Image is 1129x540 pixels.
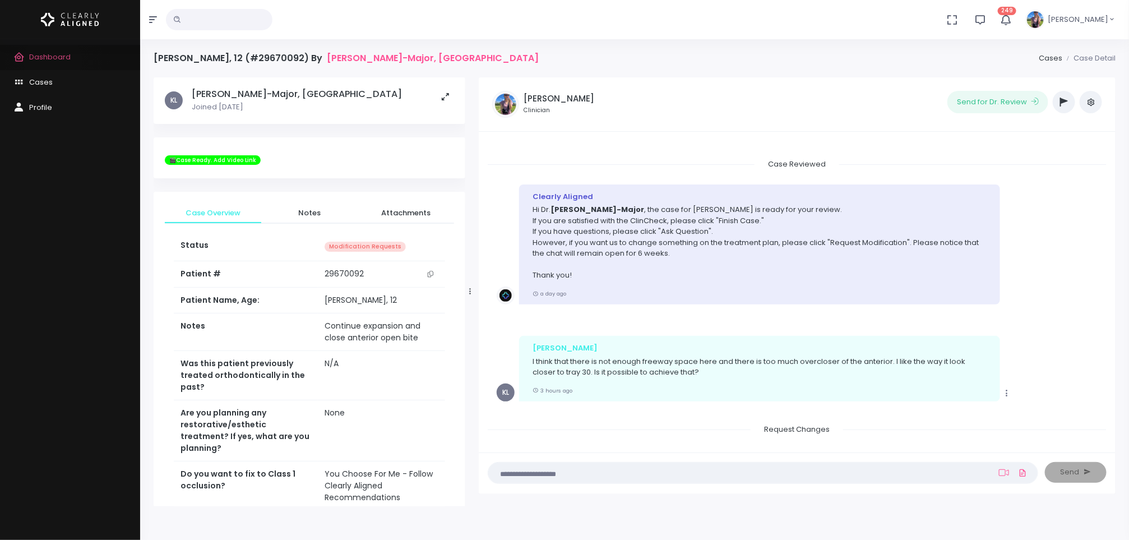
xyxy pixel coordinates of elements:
th: Status [174,233,318,261]
span: 🎬Case Ready. Add Video Link [165,155,261,165]
small: 3 hours ago [533,387,572,394]
div: scrollable content [154,77,465,506]
span: Attachments [367,207,445,219]
div: [PERSON_NAME] [533,343,987,354]
li: Case Detail [1062,53,1116,64]
span: Case Reviewed [755,155,839,173]
span: Notes [270,207,349,219]
span: Profile [29,102,52,113]
p: I think that there is not enough freeway space here and there is too much overcloser of the anter... [533,356,987,378]
td: [PERSON_NAME], 12 [318,288,445,313]
span: KL [165,91,183,109]
span: Dashboard [29,52,71,62]
th: Do you want to fix to Class 1 occlusion? [174,461,318,511]
small: a day ago [533,290,566,297]
th: Patient Name, Age: [174,288,318,313]
small: Clinician [524,106,594,115]
p: Hi Dr. , the case for [PERSON_NAME] is ready for your review. If you are satisfied with the ClinC... [533,204,987,281]
span: 249 [998,7,1016,15]
td: 29670092 [318,261,445,287]
div: Clearly Aligned [533,191,987,202]
td: You Choose For Me - Follow Clearly Aligned Recommendations [318,461,445,511]
h5: [PERSON_NAME]-Major, [GEOGRAPHIC_DATA] [192,89,402,100]
b: [PERSON_NAME]-Major [550,204,644,215]
img: Logo Horizontal [41,8,99,31]
span: Modification Requests [325,242,406,252]
span: KL [497,384,515,401]
span: Case Overview [174,207,252,219]
div: scrollable content [488,141,1107,441]
th: Are you planning any restorative/esthetic treatment? If yes, what are you planning? [174,400,318,461]
td: Continue expansion and close anterior open bite [318,313,445,351]
h4: [PERSON_NAME], 12 (#29670092) By [154,53,539,63]
th: Notes [174,313,318,351]
td: None [318,400,445,461]
h5: [PERSON_NAME] [524,94,594,104]
span: Cases [29,77,53,87]
td: N/A [318,351,445,400]
img: Header Avatar [1025,10,1045,30]
a: Add Files [1016,463,1029,483]
p: Joined [DATE] [192,101,402,113]
a: [PERSON_NAME]-Major, [GEOGRAPHIC_DATA] [327,53,539,63]
th: Patient # [174,261,318,288]
button: Send for Dr. Review [947,91,1048,113]
a: Cases [1039,53,1062,63]
span: [PERSON_NAME] [1048,14,1108,25]
a: Add Loom Video [997,468,1011,477]
th: Was this patient previously treated orthodontically in the past? [174,351,318,400]
span: Request Changes [751,421,843,438]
